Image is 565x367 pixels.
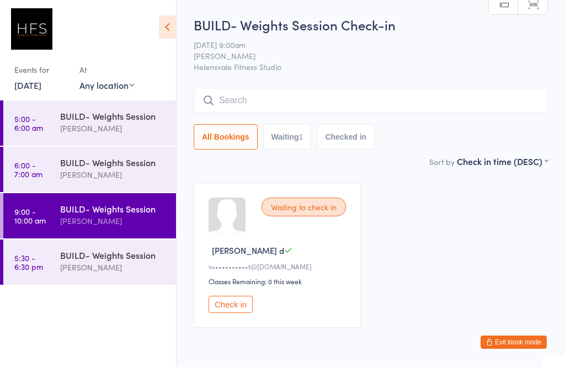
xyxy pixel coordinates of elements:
[60,203,167,215] div: BUILD- Weights Session
[60,110,167,122] div: BUILD- Weights Session
[60,168,167,181] div: [PERSON_NAME]
[60,215,167,227] div: [PERSON_NAME]
[263,124,312,150] button: Waiting1
[209,296,253,313] button: Check in
[11,8,52,50] img: Helensvale Fitness Studio (HFS)
[194,39,531,50] span: [DATE] 9:00am
[3,193,176,238] a: 9:00 -10:00 amBUILD- Weights Session[PERSON_NAME]
[209,262,349,271] div: v•••••••••••t@[DOMAIN_NAME]
[14,253,43,271] time: 5:30 - 6:30 pm
[60,122,167,135] div: [PERSON_NAME]
[481,336,547,349] button: Exit kiosk mode
[299,132,303,141] div: 1
[3,147,176,192] a: 6:00 -7:00 amBUILD- Weights Session[PERSON_NAME]
[194,15,548,34] h2: BUILD- Weights Session Check-in
[79,79,134,91] div: Any location
[194,50,531,61] span: [PERSON_NAME]
[262,198,346,216] div: Waiting to check in
[212,244,284,256] span: [PERSON_NAME] d
[429,156,455,167] label: Sort by
[14,207,46,225] time: 9:00 - 10:00 am
[79,61,134,79] div: At
[14,114,43,132] time: 5:00 - 6:00 am
[14,161,42,178] time: 6:00 - 7:00 am
[3,100,176,146] a: 5:00 -6:00 amBUILD- Weights Session[PERSON_NAME]
[14,61,68,79] div: Events for
[317,124,375,150] button: Checked in
[194,88,548,113] input: Search
[60,156,167,168] div: BUILD- Weights Session
[457,155,548,167] div: Check in time (DESC)
[60,249,167,261] div: BUILD- Weights Session
[3,240,176,285] a: 5:30 -6:30 pmBUILD- Weights Session[PERSON_NAME]
[209,276,349,286] div: Classes Remaining: 0 this week
[60,261,167,274] div: [PERSON_NAME]
[14,79,41,91] a: [DATE]
[194,124,258,150] button: All Bookings
[194,61,548,72] span: Helensvale Fitness Studio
